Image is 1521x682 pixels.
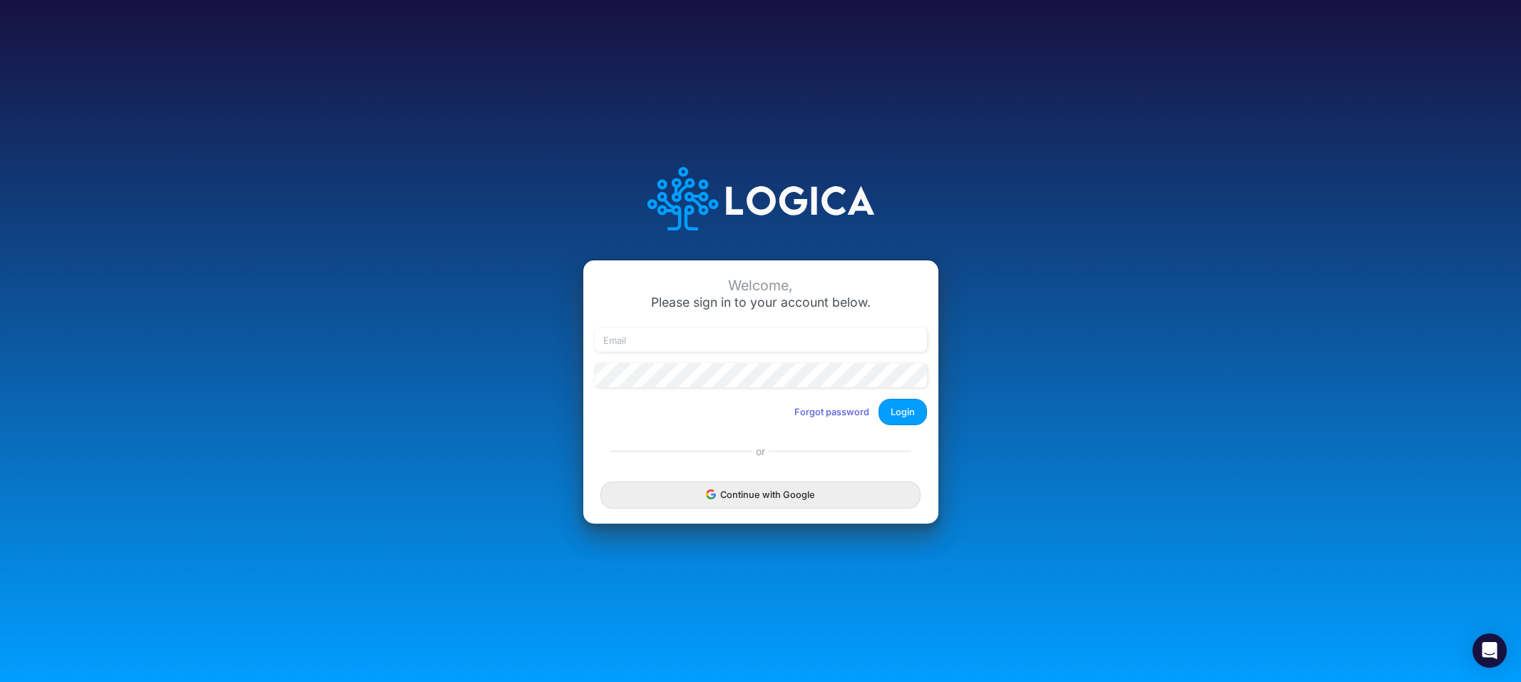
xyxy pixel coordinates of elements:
[651,295,871,310] span: Please sign in to your account below.
[595,278,927,294] div: Welcome,
[1473,633,1507,668] div: Open Intercom Messenger
[879,399,927,425] button: Login
[785,400,879,424] button: Forgot password
[600,482,920,508] button: Continue with Google
[595,328,927,352] input: Email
